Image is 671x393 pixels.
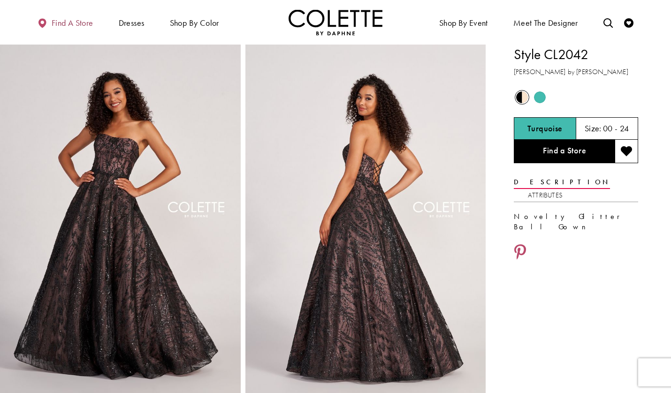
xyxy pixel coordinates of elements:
a: Toggle search [601,9,615,35]
h5: 00 - 24 [603,124,629,133]
h3: [PERSON_NAME] by [PERSON_NAME] [514,67,638,77]
span: Dresses [119,18,145,28]
a: Description [514,175,610,189]
span: Size: [585,123,602,134]
a: Find a store [35,9,95,35]
span: Shop By Event [437,9,490,35]
span: Shop by color [168,9,221,35]
button: Add to wishlist [615,140,638,163]
span: Shop By Event [439,18,488,28]
a: Find a Store [514,140,615,163]
h1: Style CL2042 [514,45,638,64]
a: Attributes [528,189,563,202]
h5: Chosen color [527,124,563,133]
span: Shop by color [170,18,219,28]
div: Product color controls state depends on size chosen [514,89,638,106]
div: Black/Nude [514,89,530,106]
a: Meet the designer [511,9,580,35]
span: Find a store [52,18,93,28]
span: Meet the designer [513,18,578,28]
div: Turquoise [532,89,548,106]
a: Visit Home Page [289,9,382,35]
a: Check Wishlist [622,9,636,35]
a: Share using Pinterest - Opens in new tab [514,244,526,262]
img: Colette by Daphne [289,9,382,35]
span: Dresses [116,9,147,35]
div: Novelty Glitter Ball Gown [514,212,638,232]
